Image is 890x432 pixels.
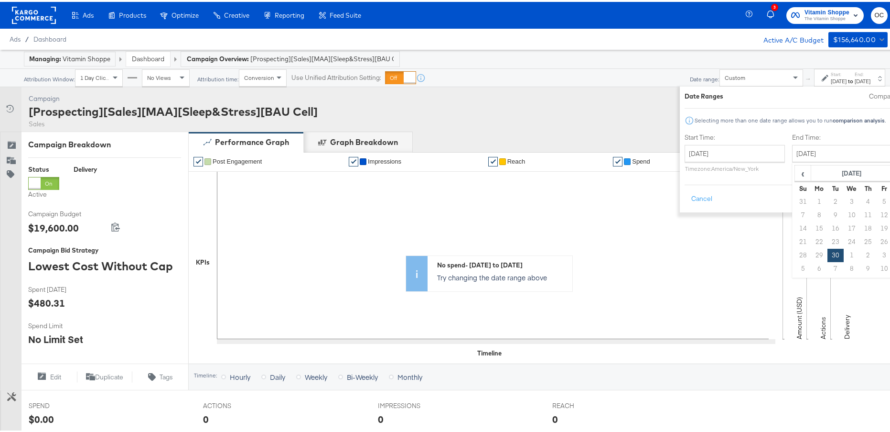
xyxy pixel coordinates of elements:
td: 30 [827,247,844,260]
span: ‹ [795,164,810,178]
div: Attribution time: [197,74,239,81]
span: Bi-Weekly [347,370,378,380]
a: ✔ [613,155,622,165]
div: Date range: [689,74,719,81]
button: Edit [21,369,77,381]
td: 23 [827,233,844,247]
span: REACH [552,399,624,409]
td: 17 [844,220,860,233]
span: Optimize [172,10,199,17]
span: Hourly [230,370,250,380]
div: $156,640.00 [833,32,876,44]
span: Creative [224,10,249,17]
td: 4 [860,193,876,207]
strong: Managing: [29,53,61,61]
span: Campaign Budget [28,208,100,217]
td: 5 [795,260,811,274]
div: 0 [378,410,384,424]
button: 3 [765,4,782,23]
td: 29 [811,247,827,260]
td: 1 [844,247,860,260]
span: Daily [270,370,285,380]
span: Ads [10,33,21,41]
th: We [844,180,860,193]
span: / [21,33,33,41]
label: Use Unified Attribution Setting: [291,71,381,80]
p: Timezone: America/New_York [685,163,785,170]
div: $480.31 [28,294,65,308]
div: Vitamin Shoppe [29,53,110,62]
p: Try changing the date range above [437,271,568,280]
span: Conversion [244,72,274,79]
span: Ads [83,10,94,17]
div: 0 [203,410,209,424]
span: Post Engagement [213,156,262,163]
span: Reporting [275,10,304,17]
div: 3 [771,2,778,9]
strong: to [847,76,855,83]
td: 18 [860,220,876,233]
td: 8 [844,260,860,274]
td: 9 [827,207,844,220]
td: 24 [844,233,860,247]
td: 1 [811,193,827,207]
div: Date Ranges [685,90,723,99]
label: Start Time: [685,131,785,140]
div: Lowest Cost Without Cap [28,256,181,272]
span: Products [119,10,146,17]
div: Campaign [29,92,318,101]
th: Mo [811,180,827,193]
td: 16 [827,220,844,233]
div: $0.00 [29,410,54,424]
span: Duplicate [95,371,123,380]
a: ✔ [349,155,358,165]
span: Weekly [305,370,327,380]
button: $156,640.00 [828,30,888,45]
div: [DATE] [855,76,870,83]
button: Duplicate [77,369,133,381]
span: Impressions [368,156,401,163]
div: 0 [552,410,558,424]
th: Su [795,180,811,193]
button: Cancel [685,188,719,206]
div: Timeline: [193,370,217,377]
span: IMPRESSIONS [378,399,450,409]
a: ✔ [193,155,203,165]
a: Dashboard [132,53,164,61]
td: 6 [811,260,827,274]
div: Selecting more than one date range allows you to run . [694,115,886,122]
button: Tags [132,369,188,381]
span: The Vitamin Shoppe [804,13,849,21]
span: Dashboard [33,33,66,41]
td: 7 [795,207,811,220]
td: 25 [860,233,876,247]
span: No Views [147,72,171,79]
div: Performance Graph [215,135,289,146]
td: 21 [795,233,811,247]
div: No spend - [DATE] to [DATE] [437,259,568,268]
label: Start: [831,69,847,76]
td: 15 [811,220,827,233]
span: Vitamin Shoppe [804,6,849,16]
td: 22 [811,233,827,247]
td: 11 [860,207,876,220]
strong: comparison analysis [833,115,885,122]
span: Spend Limit [28,320,100,329]
div: $19,600.00 [28,219,79,233]
span: Feed Suite [330,10,361,17]
div: Campaign Breakdown [28,137,181,148]
div: [Prospecting][Sales][MAA][Sleep&Stress][BAU Cell] [29,101,318,118]
label: Active [28,188,59,197]
td: 8 [811,207,827,220]
td: 28 [795,247,811,260]
span: Spent [DATE] [28,283,100,292]
td: 2 [860,247,876,260]
span: Edit [50,371,61,380]
td: 3 [844,193,860,207]
td: 31 [795,193,811,207]
span: Tags [160,371,173,380]
td: 7 [827,260,844,274]
label: End: [855,69,870,76]
span: Spend [632,156,650,163]
td: 14 [795,220,811,233]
